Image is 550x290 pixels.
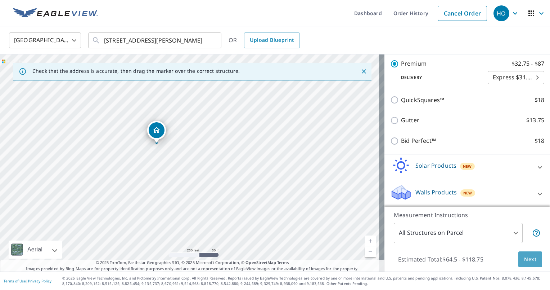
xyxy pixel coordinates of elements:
[245,260,276,265] a: OpenStreetMap
[394,211,541,219] p: Measurement Instructions
[415,161,456,170] p: Solar Products
[488,67,544,88] div: Express $31.75
[365,246,376,257] a: Current Level 17, Zoom Out
[9,241,62,259] div: Aerial
[415,188,457,197] p: Walls Products
[147,121,166,143] div: Dropped pin, building 1, Residential property, 12029 Circle Dr Conifer, CO 80433
[438,6,487,21] a: Cancel Order
[62,276,546,286] p: © 2025 Eagle View Technologies, Inc. and Pictometry International Corp. All Rights Reserved. Repo...
[277,260,289,265] a: Terms
[244,32,299,48] a: Upload Blueprint
[96,260,289,266] span: © 2025 TomTom, Earthstar Geographics SIO, © 2025 Microsoft Corporation, ©
[25,241,45,259] div: Aerial
[526,116,544,125] p: $13.75
[390,184,544,205] div: Walls ProductsNew
[4,278,26,284] a: Terms of Use
[359,67,369,76] button: Close
[13,8,98,19] img: EV Logo
[32,68,240,74] p: Check that the address is accurate, then drag the marker over the correct structure.
[532,229,541,237] span: Your report will include each building or structure inside the parcel boundary. In some cases, du...
[229,32,300,48] div: OR
[9,30,81,50] div: [GEOGRAPHIC_DATA]
[493,5,509,21] div: HO
[401,96,444,105] p: QuickSquares™
[463,190,472,196] span: New
[4,279,51,283] p: |
[392,251,489,267] p: Estimated Total: $64.5 - $118.75
[104,30,207,50] input: Search by address or latitude-longitude
[401,136,436,145] p: Bid Perfect™
[390,157,544,178] div: Solar ProductsNew
[524,255,536,264] span: Next
[394,223,523,243] div: All Structures on Parcel
[463,163,472,169] span: New
[401,116,419,125] p: Gutter
[518,251,542,268] button: Next
[535,96,544,105] p: $18
[250,36,294,45] span: Upload Blueprint
[511,59,544,68] p: $32.75 - $87
[535,136,544,145] p: $18
[28,278,51,284] a: Privacy Policy
[401,59,427,68] p: Premium
[365,236,376,246] a: Current Level 17, Zoom In
[390,74,488,81] p: Delivery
